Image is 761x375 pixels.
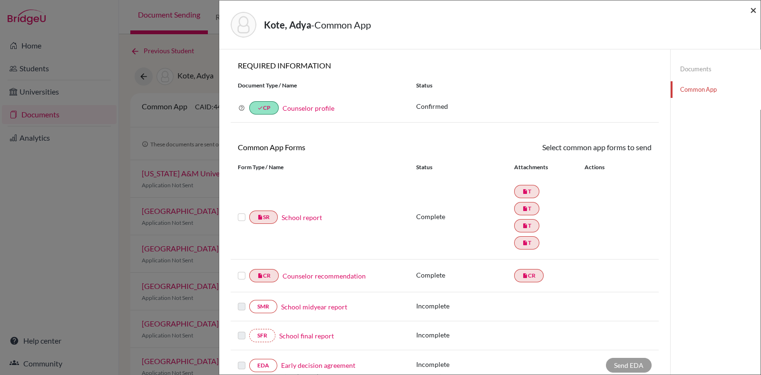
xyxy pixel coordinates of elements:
div: Select common app forms to send [445,142,659,153]
strong: Kote, Adya [264,19,311,30]
a: School report [282,212,322,222]
h6: REQUIRED INFORMATION [231,61,659,70]
p: Confirmed [416,101,652,111]
i: insert_drive_file [522,206,528,212]
i: done [257,105,263,111]
a: insert_drive_fileT [514,185,539,198]
div: Attachments [514,163,573,172]
i: insert_drive_file [257,214,263,220]
a: insert_drive_fileT [514,219,539,232]
span: × [750,3,757,17]
button: Close [750,4,757,16]
a: Early decision agreement [281,360,355,370]
p: Complete [416,212,514,221]
div: Actions [573,163,632,172]
i: insert_drive_file [522,240,528,246]
p: Incomplete [416,359,514,369]
span: - Common App [311,19,371,30]
a: School final report [279,331,334,341]
i: insert_drive_file [257,273,263,279]
a: SMR [249,300,277,313]
a: Counselor recommendation [283,271,366,281]
a: insert_drive_fileT [514,236,539,250]
a: School midyear report [281,302,347,312]
p: Incomplete [416,330,514,340]
div: Document Type / Name [231,81,409,90]
i: insert_drive_file [522,223,528,229]
i: insert_drive_file [522,273,528,279]
a: insert_drive_fileT [514,202,539,215]
div: Form Type / Name [231,163,409,172]
a: Common App [671,81,761,98]
a: EDA [249,359,277,372]
div: Status [409,81,659,90]
a: insert_drive_fileCR [514,269,544,282]
a: insert_drive_fileSR [249,211,278,224]
div: Status [416,163,514,172]
div: Send EDA [606,358,652,373]
p: Complete [416,270,514,280]
h6: Common App Forms [231,143,445,152]
a: doneCP [249,101,279,115]
a: insert_drive_fileCR [249,269,279,282]
p: Incomplete [416,301,514,311]
i: insert_drive_file [522,189,528,194]
a: Documents [671,61,761,77]
a: SFR [249,329,275,342]
a: Counselor profile [283,104,334,112]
